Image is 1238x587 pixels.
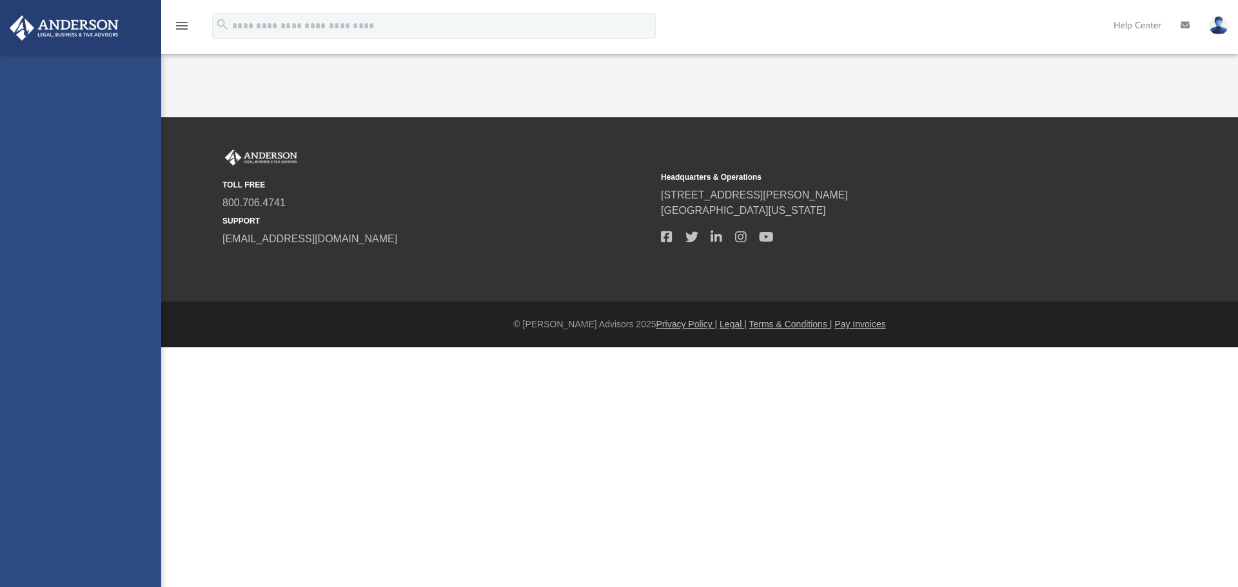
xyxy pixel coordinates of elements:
img: Anderson Advisors Platinum Portal [6,15,123,41]
a: Pay Invoices [834,319,885,329]
i: menu [174,18,190,34]
a: Terms & Conditions | [749,319,832,329]
a: menu [174,24,190,34]
a: 800.706.4741 [222,197,286,208]
i: search [215,17,230,32]
small: Headquarters & Operations [661,171,1090,183]
div: © [PERSON_NAME] Advisors 2025 [161,318,1238,331]
a: Legal | [720,319,747,329]
a: Privacy Policy | [656,319,718,329]
small: TOLL FREE [222,179,652,191]
a: [STREET_ADDRESS][PERSON_NAME] [661,189,848,200]
a: [GEOGRAPHIC_DATA][US_STATE] [661,205,826,216]
img: Anderson Advisors Platinum Portal [222,149,300,166]
a: [EMAIL_ADDRESS][DOMAIN_NAME] [222,233,397,244]
img: User Pic [1209,16,1228,35]
small: SUPPORT [222,215,652,227]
